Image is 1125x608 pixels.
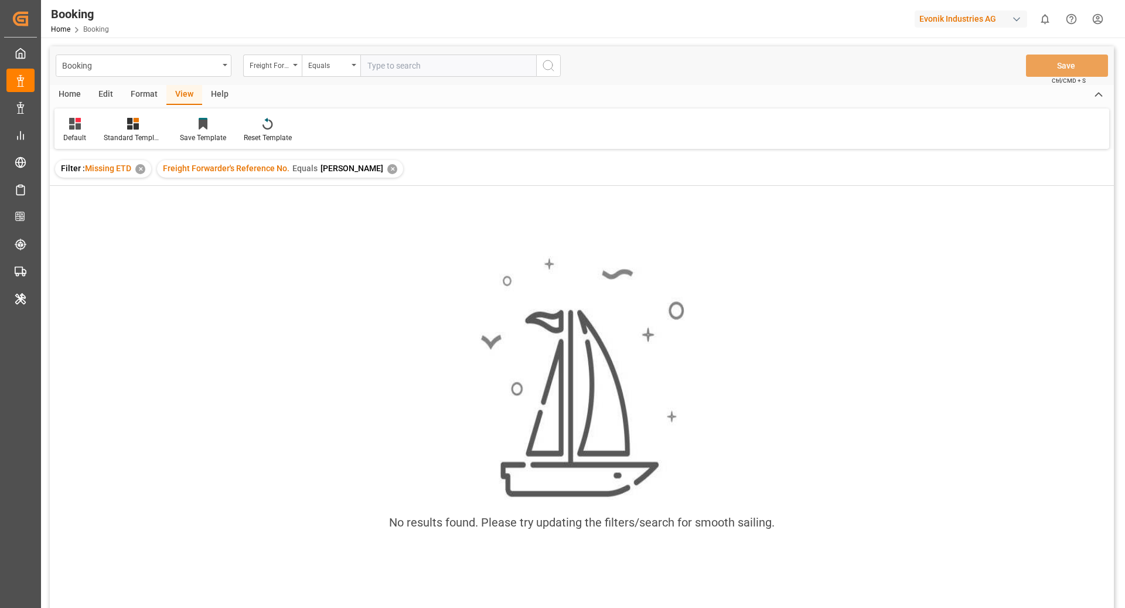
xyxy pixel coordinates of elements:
div: Home [50,85,90,105]
button: Help Center [1058,6,1085,32]
div: Evonik Industries AG [915,11,1027,28]
button: open menu [56,55,231,77]
div: ✕ [135,164,145,174]
img: smooth_sailing.jpeg [479,256,684,500]
div: ✕ [387,164,397,174]
div: Reset Template [244,133,292,143]
div: Edit [90,85,122,105]
button: search button [536,55,561,77]
div: View [166,85,202,105]
div: Default [63,133,86,143]
span: Equals [292,164,318,173]
div: Freight Forwarder's Reference No. [250,57,289,71]
span: Missing ETD [85,164,131,173]
button: open menu [243,55,302,77]
button: Evonik Industries AG [915,8,1032,30]
span: Ctrl/CMD + S [1052,76,1086,85]
div: Booking [62,57,219,72]
button: open menu [302,55,360,77]
div: Save Template [180,133,226,143]
div: Format [122,85,166,105]
div: No results found. Please try updating the filters/search for smooth sailing. [389,514,775,531]
a: Home [51,25,70,33]
span: [PERSON_NAME] [321,164,383,173]
div: Booking [51,5,109,23]
button: Save [1026,55,1108,77]
button: show 0 new notifications [1032,6,1058,32]
span: Filter : [61,164,85,173]
div: Standard Templates [104,133,162,143]
div: Help [202,85,237,105]
span: Freight Forwarder's Reference No. [163,164,289,173]
div: Equals [308,57,348,71]
input: Type to search [360,55,536,77]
